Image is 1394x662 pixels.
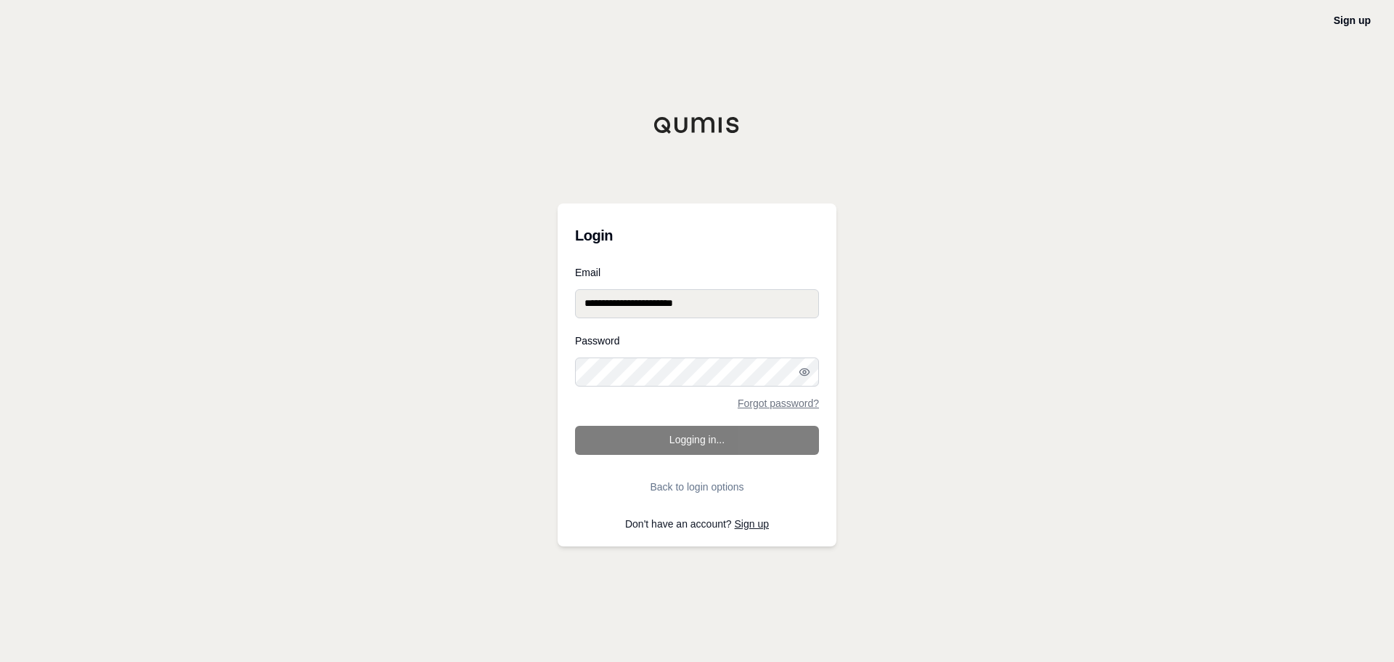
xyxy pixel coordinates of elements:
[735,518,769,530] a: Sign up
[575,221,819,250] h3: Login
[738,398,819,408] a: Forgot password?
[575,472,819,501] button: Back to login options
[575,336,819,346] label: Password
[575,267,819,278] label: Email
[1334,15,1371,26] a: Sign up
[653,116,741,134] img: Qumis
[575,519,819,529] p: Don't have an account?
